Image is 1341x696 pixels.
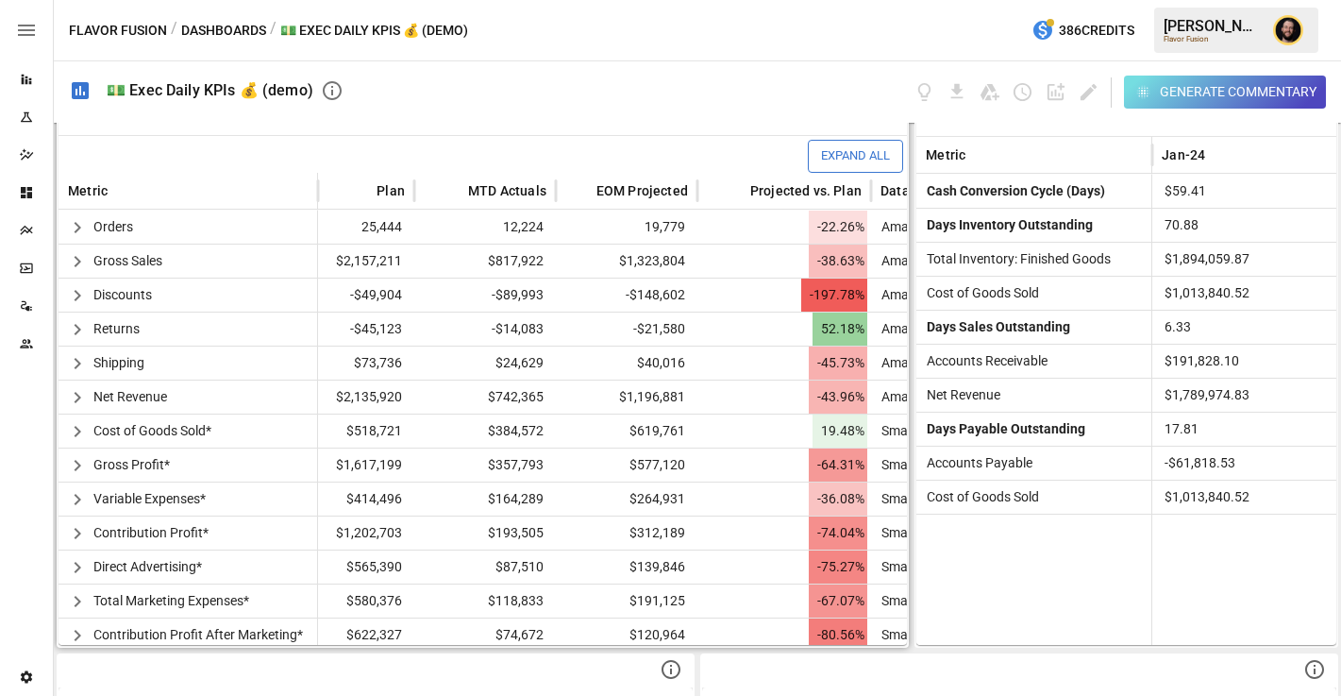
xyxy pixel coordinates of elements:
span: -$21,580 [630,313,688,346]
span: $1,789,974.83 [1162,379,1252,412]
span: Amazon, SmartModel, Shopify [874,287,1058,302]
span: 52.18% [813,313,866,346]
span: 17.81 [1162,413,1201,446]
span: Metric [68,181,108,200]
span: -$14,083 [489,313,546,346]
span: -75.27% [809,551,866,584]
span: 386 Credits [1059,19,1134,42]
span: $1,013,840.52 [1162,277,1252,310]
span: -64.31% [809,449,866,482]
span: $357,793 [485,449,546,482]
span: $40,016 [634,347,688,380]
span: -36.08% [809,483,866,516]
span: $73,736 [351,347,405,380]
span: $2,135,920 [333,381,405,414]
span: $384,572 [485,415,546,448]
span: -$45,123 [347,313,405,346]
div: Flavor Fusion [1164,35,1262,43]
button: Sort [967,142,994,168]
span: Shipping [93,355,144,370]
span: SmartModel [874,423,953,438]
span: Days Inventory Outstanding [919,217,1093,232]
button: Add widget [1045,81,1066,103]
span: -197.78% [801,279,866,312]
span: $1,202,703 [333,517,405,550]
span: MTD Actuals [468,181,546,200]
span: $1,617,199 [333,449,405,482]
span: Amazon, SmartModel, Shopify [874,321,1058,336]
button: Flavor Fusion [69,19,167,42]
span: 25,444 [359,211,405,244]
span: $191,828.10 [1162,345,1242,378]
span: $312,189 [627,517,688,550]
span: SmartModel [874,457,953,472]
span: -$148,602 [623,279,688,312]
div: [PERSON_NAME] [1164,17,1262,35]
span: Accounts Payable [919,455,1032,470]
span: Direct Advertising* [93,559,202,574]
span: Gross Profit* [93,457,170,472]
span: -80.56% [809,619,866,652]
span: $59.41 [1162,175,1209,208]
span: 19,779 [642,211,688,244]
span: Cost of Goods Sold [919,285,1039,300]
span: Amazon, SmartModel, Shopify [874,219,1058,234]
span: $577,120 [627,449,688,482]
span: Days Sales Outstanding [919,319,1070,334]
span: $164,289 [485,483,546,516]
button: Save as Google Doc [979,81,1000,103]
span: Data Source [880,181,955,200]
span: Plan [377,181,405,200]
span: $139,846 [627,551,688,584]
span: $1,196,881 [616,381,688,414]
span: $518,721 [344,415,405,448]
button: Sort [440,178,466,204]
span: Cost of Goods Sold [919,489,1039,504]
span: $1,323,804 [616,245,688,278]
span: 70.88 [1162,209,1201,242]
span: $118,833 [485,585,546,618]
button: Ciaran Nugent [1262,4,1315,57]
span: -67.07% [809,585,866,618]
button: Sort [568,178,595,204]
span: Gross Sales [93,253,162,268]
span: Amazon, SmartModel, Shopify [874,389,1058,404]
span: SmartModel [874,525,953,540]
span: Amazon, SmartModel, Shopify [874,355,1058,370]
span: Total Marketing Expenses* [93,593,249,608]
span: Returns [93,321,140,336]
button: 386Credits [1024,13,1142,48]
span: -$89,993 [489,279,546,312]
div: / [270,19,277,42]
span: $191,125 [627,585,688,618]
span: Orders [93,219,133,234]
button: Schedule dashboard [1012,81,1033,103]
span: Variable Expenses* [93,491,206,506]
button: Download dashboard [947,81,968,103]
span: Accounts Receivable [919,353,1048,368]
img: Ciaran Nugent [1273,15,1303,45]
div: Generate Commentary [1160,80,1316,104]
span: $87,510 [493,551,546,584]
div: 💵 Exec Daily KPIs 💰 (demo) [107,81,313,99]
button: Sort [348,178,375,204]
span: $742,365 [485,381,546,414]
span: $2,157,211 [333,245,405,278]
span: SmartModel [874,559,953,574]
span: $264,931 [627,483,688,516]
span: Cash Conversion Cycle (Days) [919,183,1105,198]
span: $74,672 [493,619,546,652]
span: Contribution Profit* [93,525,209,540]
button: Sort [722,178,748,204]
button: Expand All [808,140,903,173]
span: -74.04% [809,517,866,550]
div: / [171,19,177,42]
button: Dashboards [181,19,266,42]
span: -45.73% [809,347,866,380]
span: Jan-24 [1162,145,1205,164]
span: Amazon, SmartModel, Shopify [874,253,1058,268]
span: -$61,818.53 [1162,447,1238,480]
span: Contribution Profit After Marketing* [93,627,303,642]
span: SmartModel [874,627,953,642]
